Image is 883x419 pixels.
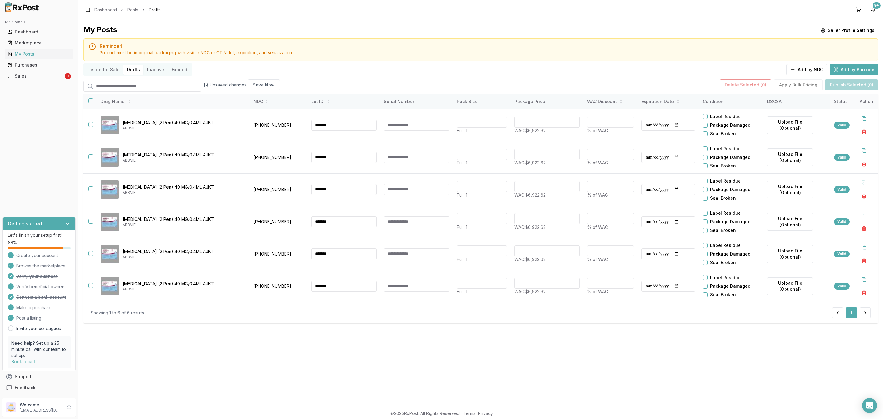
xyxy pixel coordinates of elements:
[834,218,850,225] div: Valid
[7,62,71,68] div: Purchases
[587,160,608,165] span: % of WAC
[710,195,736,201] label: Seal Broken
[94,7,161,13] nav: breadcrumb
[834,251,850,257] div: Valid
[2,71,76,81] button: Sales1
[254,122,304,128] p: [PHONE_NUMBER]
[514,257,546,262] span: WAC: $6,922.62
[123,255,245,259] p: ABBVIE
[100,50,873,56] div: Product must be in original packaging with visible NDC or GTIN, lot, expiration, and serialization.
[858,209,870,221] button: Duplicate
[457,192,467,198] span: Full: 1
[767,148,813,166] button: Upload File (Optional)
[384,98,449,105] div: Serial Number
[457,289,467,294] span: Full: 1
[2,2,42,12] img: RxPost Logo
[123,281,245,287] p: [MEDICAL_DATA] (2 Pen) 40 MG/0.4ML AJKT
[514,128,546,133] span: WAC: $6,922.62
[123,222,245,227] p: ABBVIE
[94,7,117,13] a: Dashboard
[587,192,608,198] span: % of WAC
[5,60,73,71] a: Purchases
[710,210,741,216] label: Label Residue
[123,190,245,195] p: ABBVIE
[254,219,304,225] p: [PHONE_NUMBER]
[763,94,830,109] th: DSCSA
[457,257,467,262] span: Full: 1
[710,259,736,266] label: Seal Broken
[2,27,76,37] button: Dashboard
[858,159,870,170] button: Delete
[710,283,751,289] label: Package Damaged
[858,145,870,156] button: Duplicate
[101,98,245,105] div: Drug Name
[830,94,855,109] th: Status
[710,186,751,193] label: Package Damaged
[101,180,119,199] img: Humira (2 Pen) 40 MG/0.4ML AJKT
[834,122,850,129] div: Valid
[2,49,76,59] button: My Posts
[5,37,73,48] a: Marketplace
[254,154,304,160] p: [PHONE_NUMBER]
[453,94,511,109] th: Pack Size
[7,51,71,57] div: My Posts
[65,73,71,79] div: 1
[11,340,67,359] p: Need help? Set up a 25 minute call with our team to set up.
[123,287,245,292] p: ABBVIE
[587,225,608,230] span: % of WAC
[767,181,813,198] label: Upload File (Optional)
[7,73,63,79] div: Sales
[311,98,377,105] div: Lot ID
[254,186,304,193] p: [PHONE_NUMBER]
[11,359,35,364] a: Book a call
[101,148,119,167] img: Humira (2 Pen) 40 MG/0.4ML AJKT
[710,227,736,233] label: Seal Broken
[123,248,245,255] p: [MEDICAL_DATA] (2 Pen) 40 MG/0.4ML AJKT
[710,219,751,225] label: Package Damaged
[858,255,870,266] button: Delete
[710,154,751,160] label: Package Damaged
[16,252,58,259] span: Create your account
[858,242,870,253] button: Duplicate
[143,65,168,75] button: Inactive
[710,122,751,128] label: Package Damaged
[149,7,161,13] span: Drafts
[587,128,608,133] span: % of WAC
[123,216,245,222] p: [MEDICAL_DATA] (2 Pen) 40 MG/0.4ML AJKT
[5,20,73,25] h2: Main Menu
[463,411,476,416] a: Terms
[91,310,144,316] div: Showing 1 to 6 of 6 results
[868,5,878,15] button: 9+
[123,65,143,75] button: Drafts
[858,274,870,285] button: Duplicate
[858,223,870,234] button: Delete
[587,257,608,262] span: % of WAC
[7,29,71,35] div: Dashboard
[101,277,119,295] img: Humira (2 Pen) 40 MG/0.4ML AJKT
[16,263,66,269] span: Browse the marketplace
[587,289,608,294] span: % of WAC
[15,385,36,391] span: Feedback
[2,38,76,48] button: Marketplace
[858,126,870,137] button: Delete
[254,98,304,105] div: NDC
[127,7,138,13] a: Posts
[8,232,71,238] p: Let's finish your setup first!
[100,44,873,48] h5: Reminder!
[20,402,62,408] p: Welcome
[767,277,813,295] label: Upload File (Optional)
[710,242,741,248] label: Label Residue
[5,48,73,60] a: My Posts
[834,186,850,193] div: Valid
[710,292,736,298] label: Seal Broken
[858,287,870,298] button: Delete
[2,371,76,382] button: Support
[710,113,741,120] label: Label Residue
[457,128,467,133] span: Full: 1
[846,307,857,318] button: 1
[8,240,17,246] span: 88 %
[83,25,117,36] div: My Posts
[16,294,66,300] span: Connect a bank account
